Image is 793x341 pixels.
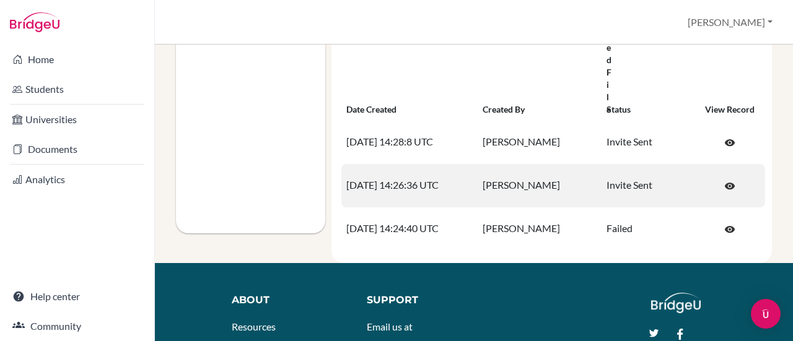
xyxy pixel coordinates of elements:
span: visibility [724,181,735,192]
a: Documents [2,137,152,162]
a: Universities [2,107,152,132]
td: [PERSON_NAME] [478,121,602,164]
td: Invite Sent [602,164,694,207]
a: Resources [232,321,276,332]
a: Click to open the record on its current state [711,217,748,241]
button: [PERSON_NAME] [682,11,778,34]
img: logo_white@2x-f4f0deed5e89b7ecb1c2cc34c3e3d731f90f0f143d5ea2071677605dd97b5244.png [651,293,701,313]
td: [DATE] 14:26:36 UTC [341,164,478,207]
td: [DATE] 14:28:8 UTC [341,121,478,164]
a: Students [2,77,152,101]
img: Bridge-U [10,12,59,32]
td: [PERSON_NAME] [478,164,602,207]
div: Open Intercom Messenger [751,299,781,329]
a: Analytics [2,167,152,192]
a: Click to open the record on its current state [711,174,748,197]
a: Help center [2,284,152,309]
a: Community [2,314,152,339]
div: Support [367,293,463,308]
a: Home [2,47,152,72]
div: About [232,293,339,308]
td: Invite Sent [602,121,694,164]
span: visibility [724,137,735,149]
span: visibility [724,224,735,235]
a: Click to open the record on its current state [711,131,748,154]
td: Failed [602,207,694,251]
td: [DATE] 14:24:40 UTC [341,207,478,251]
td: [PERSON_NAME] [478,207,602,251]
